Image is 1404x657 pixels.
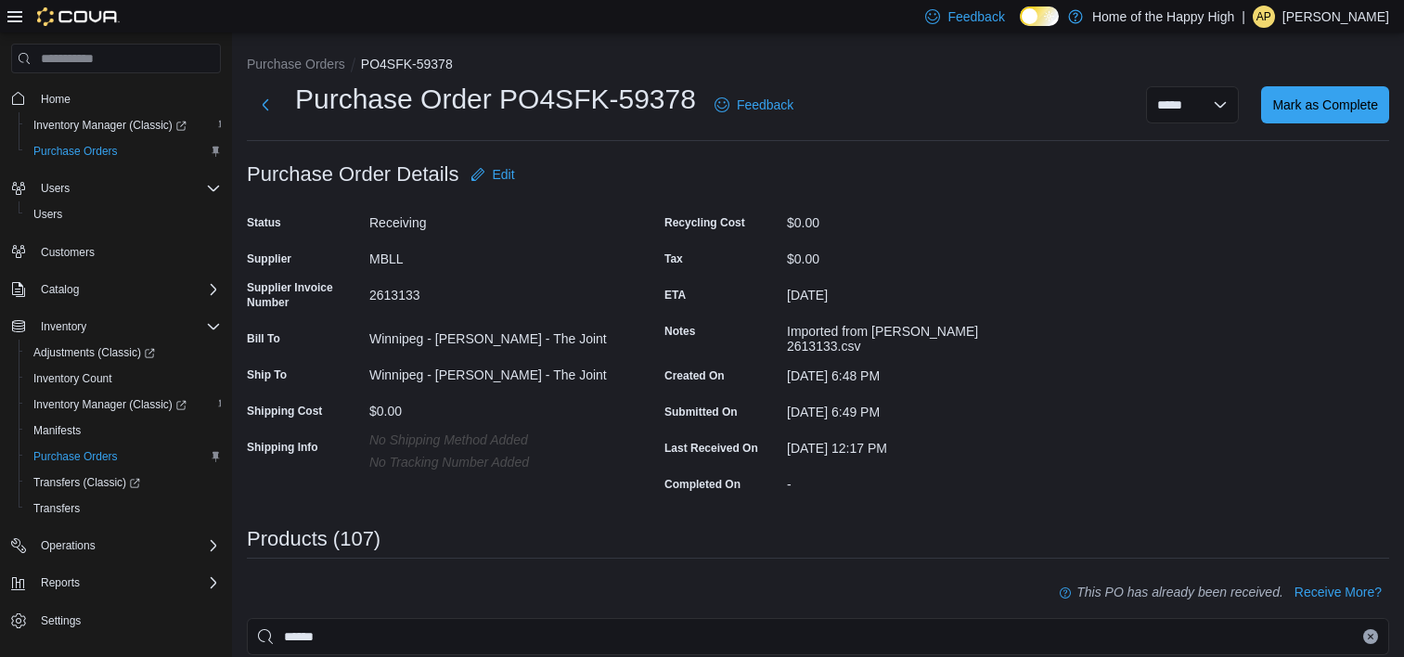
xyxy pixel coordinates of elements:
[247,57,345,71] button: Purchase Orders
[33,316,94,338] button: Inventory
[1242,6,1245,28] p: |
[33,278,86,301] button: Catalog
[19,138,228,164] button: Purchase Orders
[26,497,87,520] a: Transfers
[787,244,1036,266] div: $0.00
[33,177,77,200] button: Users
[33,240,221,264] span: Customers
[1272,96,1378,114] span: Mark as Complete
[4,277,228,303] button: Catalog
[247,528,380,550] h3: Products (107)
[493,165,515,184] span: Edit
[41,92,71,107] span: Home
[26,114,194,136] a: Inventory Manager (Classic)
[33,118,187,133] span: Inventory Manager (Classic)
[26,367,221,390] span: Inventory Count
[247,86,284,123] button: Next
[247,440,318,455] label: Shipping Info
[1282,6,1389,28] p: [PERSON_NAME]
[26,341,221,364] span: Adjustments (Classic)
[33,572,221,594] span: Reports
[33,278,221,301] span: Catalog
[19,112,228,138] a: Inventory Manager (Classic)
[4,570,228,596] button: Reports
[247,55,1389,77] nav: An example of EuiBreadcrumbs
[41,613,81,628] span: Settings
[4,314,228,340] button: Inventory
[707,86,801,123] a: Feedback
[787,433,1036,456] div: [DATE] 12:17 PM
[19,340,228,366] a: Adjustments (Classic)
[1261,86,1389,123] button: Mark as Complete
[369,324,618,346] div: Winnipeg - [PERSON_NAME] - The Joint
[947,7,1004,26] span: Feedback
[1256,6,1271,28] span: AP
[33,345,155,360] span: Adjustments (Classic)
[369,396,618,419] div: $0.00
[4,238,228,265] button: Customers
[4,533,228,559] button: Operations
[247,367,287,382] label: Ship To
[463,156,522,193] button: Edit
[33,86,221,109] span: Home
[33,241,102,264] a: Customers
[664,477,741,492] label: Completed On
[41,181,70,196] span: Users
[26,471,221,494] span: Transfers (Classic)
[26,114,221,136] span: Inventory Manager (Classic)
[295,81,696,118] h1: Purchase Order PO4SFK-59378
[369,208,618,230] div: Receiving
[33,397,187,412] span: Inventory Manager (Classic)
[737,96,793,114] span: Feedback
[787,470,1036,492] div: -
[664,441,758,456] label: Last Received On
[33,177,221,200] span: Users
[787,280,1036,303] div: [DATE]
[33,610,88,632] a: Settings
[664,215,745,230] label: Recycling Cost
[369,432,618,447] p: No Shipping Method added
[41,575,80,590] span: Reports
[4,607,228,634] button: Settings
[41,245,95,260] span: Customers
[1020,6,1059,26] input: Dark Mode
[33,572,87,594] button: Reports
[664,288,686,303] label: ETA
[1020,26,1021,27] span: Dark Mode
[33,88,78,110] a: Home
[26,419,221,442] span: Manifests
[33,371,112,386] span: Inventory Count
[19,496,228,522] button: Transfers
[247,251,291,266] label: Supplier
[787,316,1036,354] div: Imported from [PERSON_NAME] 2613133.csv
[4,175,228,201] button: Users
[369,244,618,266] div: MBLL
[26,140,221,162] span: Purchase Orders
[1363,629,1378,644] button: Clear input
[33,501,80,516] span: Transfers
[33,316,221,338] span: Inventory
[19,366,228,392] button: Inventory Count
[26,203,221,225] span: Users
[1076,581,1283,603] p: This PO has already been received.
[1092,6,1234,28] p: Home of the Happy High
[33,475,140,490] span: Transfers (Classic)
[664,405,738,419] label: Submitted On
[4,84,228,111] button: Home
[33,144,118,159] span: Purchase Orders
[26,393,194,416] a: Inventory Manager (Classic)
[33,449,118,464] span: Purchase Orders
[369,360,618,382] div: Winnipeg - [PERSON_NAME] - The Joint
[26,367,120,390] a: Inventory Count
[664,324,695,339] label: Notes
[787,208,1036,230] div: $0.00
[33,207,62,222] span: Users
[247,404,322,419] label: Shipping Cost
[19,418,228,444] button: Manifests
[41,538,96,553] span: Operations
[1253,6,1275,28] div: Ashlee Podolsky
[247,280,362,310] label: Supplier Invoice Number
[369,455,618,470] p: No Tracking Number added
[787,397,1036,419] div: [DATE] 6:49 PM
[369,280,618,303] div: 2613133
